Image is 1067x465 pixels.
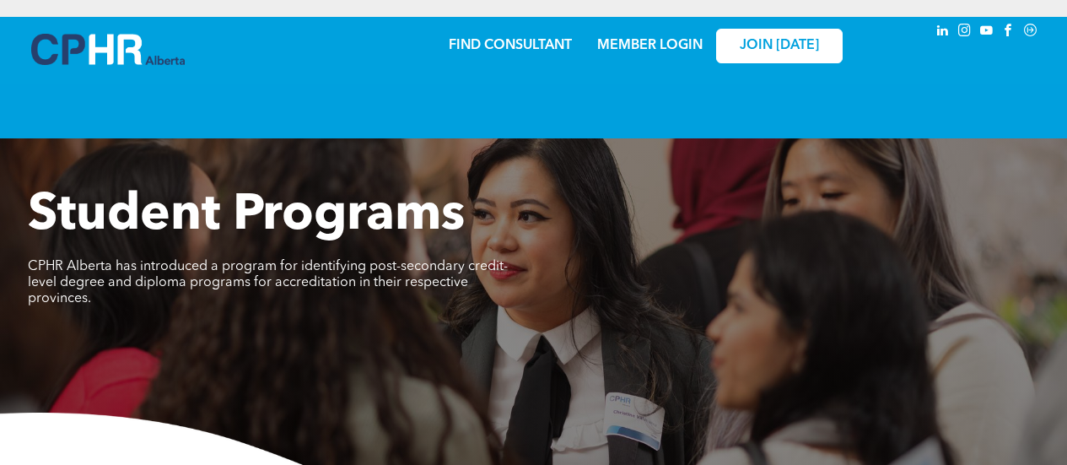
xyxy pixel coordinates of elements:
[31,34,185,65] img: A blue and white logo for cp alberta
[1021,21,1040,44] a: Social network
[978,21,996,44] a: youtube
[597,39,703,52] a: MEMBER LOGIN
[740,38,819,54] span: JOIN [DATE]
[934,21,952,44] a: linkedin
[1000,21,1018,44] a: facebook
[28,260,508,305] span: CPHR Alberta has introduced a program for identifying post-secondary credit-level degree and dipl...
[716,29,843,63] a: JOIN [DATE]
[449,39,572,52] a: FIND CONSULTANT
[956,21,974,44] a: instagram
[28,191,465,241] span: Student Programs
